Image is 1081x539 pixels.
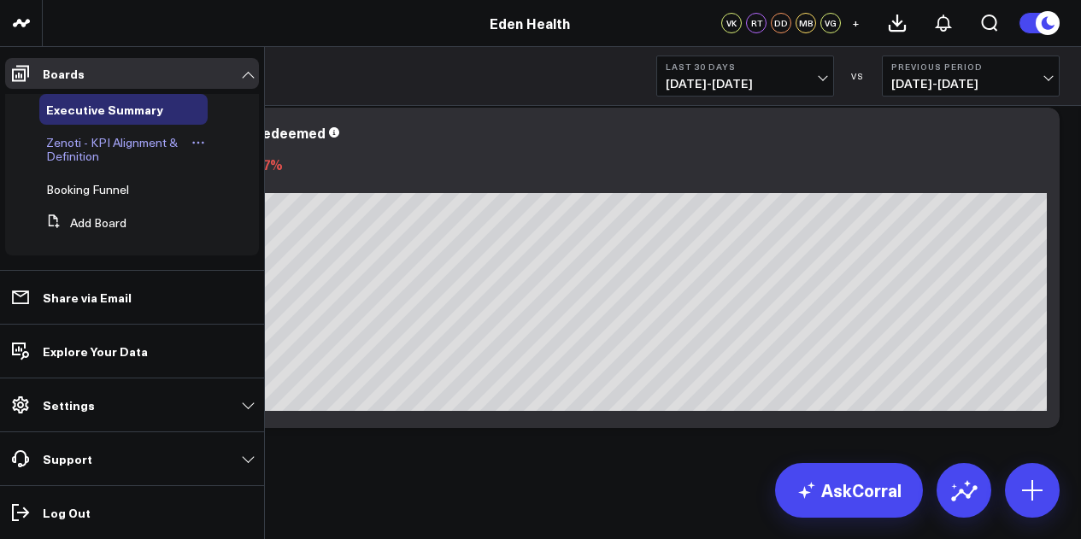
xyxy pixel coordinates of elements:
b: Previous Period [891,62,1050,72]
div: VS [843,71,873,81]
p: Support [43,452,92,466]
div: RT [746,13,767,33]
span: Executive Summary [46,101,163,118]
span: Zenoti - KPI Alignment & Definition [46,134,178,164]
a: Booking Funnel [46,183,129,196]
p: Explore Your Data [43,344,148,358]
p: Log Out [43,506,91,519]
div: Previous: $11.6k [77,179,1047,193]
a: Executive Summary [46,103,163,116]
button: Previous Period[DATE]-[DATE] [882,56,1060,97]
button: Add Board [39,208,126,238]
span: Booking Funnel [46,181,129,197]
a: AskCorral [775,463,923,518]
p: Share via Email [43,290,132,304]
b: Last 30 Days [666,62,825,72]
button: Last 30 Days[DATE]-[DATE] [656,56,834,97]
p: Settings [43,398,95,412]
a: Eden Health [490,14,570,32]
span: + [852,17,860,29]
div: VG [820,13,841,33]
a: Zenoti - KPI Alignment & Definition [46,136,188,163]
p: Boards [43,67,85,80]
div: VK [721,13,742,33]
span: [DATE] - [DATE] [666,77,825,91]
a: Log Out [5,497,259,528]
div: DD [771,13,791,33]
span: [DATE] - [DATE] [891,77,1050,91]
button: + [845,13,866,33]
div: MB [796,13,816,33]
